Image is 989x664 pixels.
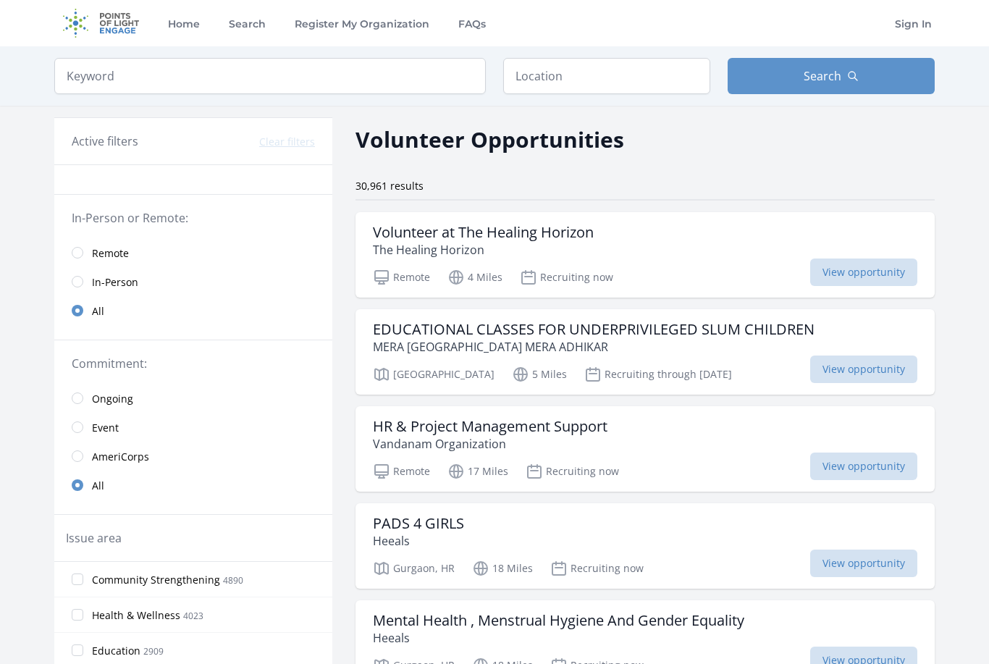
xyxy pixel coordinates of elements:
[92,392,133,406] span: Ongoing
[373,532,464,550] p: Heeals
[447,463,508,480] p: 17 Miles
[54,296,332,325] a: All
[810,550,917,577] span: View opportunity
[355,309,935,395] a: EDUCATIONAL CLASSES FOR UNDERPRIVILEGED SLUM CHILDREN MERA [GEOGRAPHIC_DATA] MERA ADHIKAR [GEOGRA...
[92,608,180,623] span: Health & Wellness
[373,418,607,435] h3: HR & Project Management Support
[72,355,315,372] legend: Commitment:
[72,609,83,621] input: Health & Wellness 4023
[72,209,315,227] legend: In-Person or Remote:
[503,58,710,94] input: Location
[526,463,619,480] p: Recruiting now
[550,560,644,577] p: Recruiting now
[355,503,935,589] a: PADS 4 GIRLS Heeals Gurgaon, HR 18 Miles Recruiting now View opportunity
[54,413,332,442] a: Event
[183,610,203,622] span: 4023
[54,267,332,296] a: In-Person
[92,421,119,435] span: Event
[259,135,315,149] button: Clear filters
[472,560,533,577] p: 18 Miles
[54,238,332,267] a: Remote
[54,442,332,471] a: AmeriCorps
[355,123,624,156] h2: Volunteer Opportunities
[373,241,594,259] p: The Healing Horizon
[512,366,567,383] p: 5 Miles
[92,450,149,464] span: AmeriCorps
[54,58,486,94] input: Keyword
[66,529,122,547] legend: Issue area
[373,224,594,241] h3: Volunteer at The Healing Horizon
[143,645,164,657] span: 2909
[447,269,502,286] p: 4 Miles
[520,269,613,286] p: Recruiting now
[810,259,917,286] span: View opportunity
[54,384,332,413] a: Ongoing
[355,179,424,193] span: 30,961 results
[355,406,935,492] a: HR & Project Management Support Vandanam Organization Remote 17 Miles Recruiting now View opportu...
[355,212,935,298] a: Volunteer at The Healing Horizon The Healing Horizon Remote 4 Miles Recruiting now View opportunity
[54,471,332,500] a: All
[373,435,607,453] p: Vandanam Organization
[728,58,935,94] button: Search
[373,338,815,356] p: MERA [GEOGRAPHIC_DATA] MERA ADHIKAR
[92,479,104,493] span: All
[584,366,732,383] p: Recruiting through [DATE]
[72,573,83,585] input: Community Strengthening 4890
[373,629,744,647] p: Heeals
[804,67,841,85] span: Search
[92,644,140,658] span: Education
[92,304,104,319] span: All
[373,366,494,383] p: [GEOGRAPHIC_DATA]
[72,133,138,150] h3: Active filters
[373,612,744,629] h3: Mental Health , Menstrual Hygiene And Gender Equality
[373,560,455,577] p: Gurgaon, HR
[223,574,243,587] span: 4890
[373,321,815,338] h3: EDUCATIONAL CLASSES FOR UNDERPRIVILEGED SLUM CHILDREN
[373,463,430,480] p: Remote
[373,269,430,286] p: Remote
[92,246,129,261] span: Remote
[92,275,138,290] span: In-Person
[810,453,917,480] span: View opportunity
[72,644,83,656] input: Education 2909
[373,515,464,532] h3: PADS 4 GIRLS
[810,356,917,383] span: View opportunity
[92,573,220,587] span: Community Strengthening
